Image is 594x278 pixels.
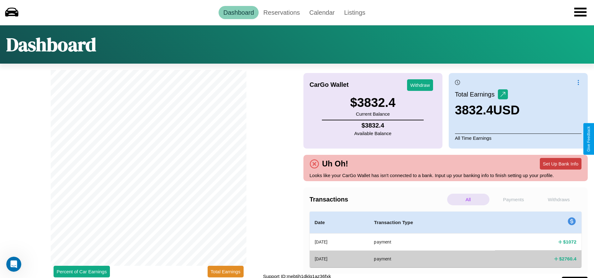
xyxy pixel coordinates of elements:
[369,233,495,251] th: payment
[350,96,395,110] h3: $ 3832.4
[208,266,244,277] button: Total Earnings
[310,212,582,267] table: simple table
[305,6,339,19] a: Calendar
[538,194,580,205] p: Withdraws
[354,129,391,138] p: Available Balance
[540,158,581,170] button: Set Up Bank Info
[310,196,446,203] h4: Transactions
[310,171,582,180] p: Looks like your CarGo Wallet has isn't connected to a bank. Input up your banking info to finish ...
[219,6,259,19] a: Dashboard
[374,219,490,226] h4: Transaction Type
[586,126,591,152] div: Give Feedback
[315,219,364,226] h4: Date
[259,6,305,19] a: Reservations
[447,194,489,205] p: All
[6,257,21,272] iframe: Intercom live chat
[354,122,391,129] h4: $ 3832.4
[6,32,96,57] h1: Dashboard
[350,110,395,118] p: Current Balance
[310,250,369,267] th: [DATE]
[310,81,349,88] h4: CarGo Wallet
[54,266,110,277] button: Percent of Car Earnings
[559,255,576,262] h4: $ 2760.4
[455,89,498,100] p: Total Earnings
[455,134,581,142] p: All Time Earnings
[407,79,433,91] button: Withdraw
[563,239,576,245] h4: $ 1072
[319,159,351,168] h4: Uh Oh!
[455,103,520,117] h3: 3832.4 USD
[310,233,369,251] th: [DATE]
[493,194,535,205] p: Payments
[339,6,370,19] a: Listings
[369,250,495,267] th: payment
